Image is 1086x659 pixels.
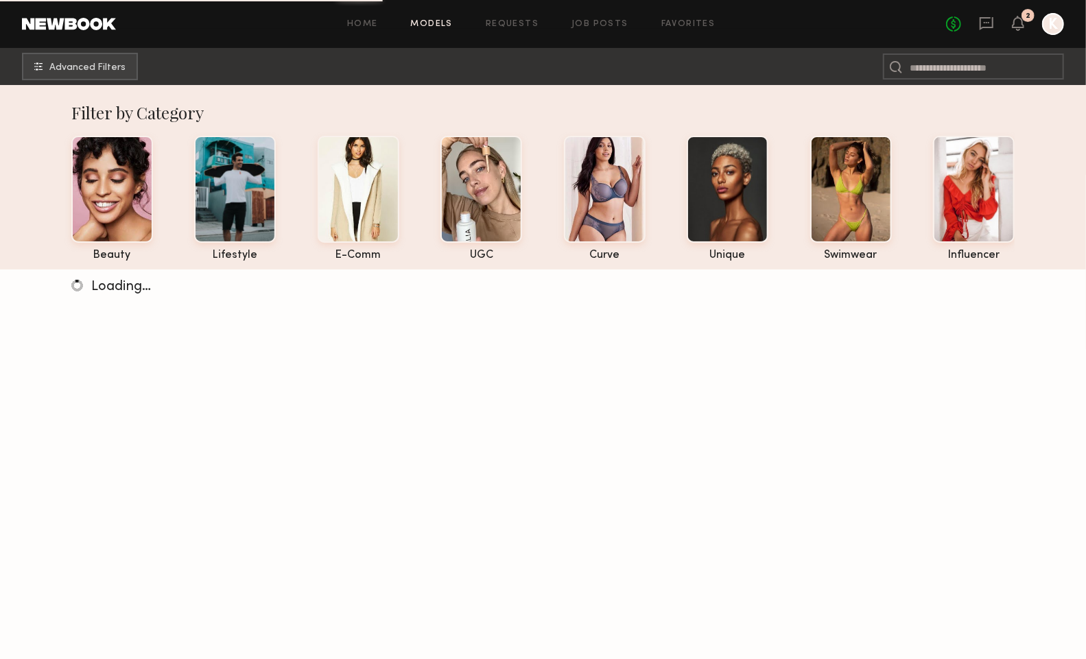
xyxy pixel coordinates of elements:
[194,250,276,261] div: lifestyle
[71,250,153,261] div: beauty
[411,20,453,29] a: Models
[49,63,126,73] span: Advanced Filters
[71,101,1015,123] div: Filter by Category
[687,250,768,261] div: unique
[486,20,539,29] a: Requests
[1042,13,1064,35] a: K
[564,250,646,261] div: curve
[571,20,628,29] a: Job Posts
[22,53,138,80] button: Advanced Filters
[933,250,1015,261] div: influencer
[661,20,716,29] a: Favorites
[318,250,399,261] div: e-comm
[91,280,151,293] span: Loading…
[347,20,378,29] a: Home
[1026,12,1030,20] div: 2
[440,250,522,261] div: UGC
[810,250,892,261] div: swimwear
